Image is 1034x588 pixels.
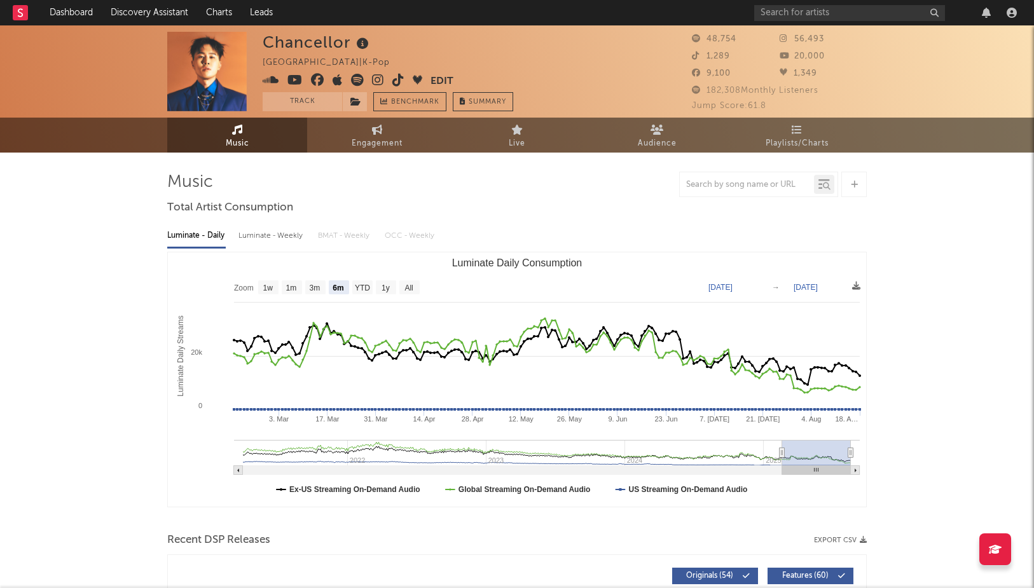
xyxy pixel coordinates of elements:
text: 1y [382,284,390,292]
text: 20k [191,348,202,356]
span: Benchmark [391,95,439,110]
text: 28. Apr [462,415,484,423]
span: 182,308 Monthly Listeners [692,86,818,95]
a: Live [447,118,587,153]
span: 1,289 [692,52,730,60]
text: 6m [333,284,343,292]
text: 12. May [509,415,534,423]
span: 20,000 [780,52,825,60]
a: Music [167,118,307,153]
text: 9. Jun [608,415,627,423]
button: Features(60) [768,568,853,584]
input: Search for artists [754,5,945,21]
span: 48,754 [692,35,736,43]
text: 23. Jun [655,415,678,423]
button: Summary [453,92,513,111]
span: Jump Score: 61.8 [692,102,766,110]
span: Originals ( 54 ) [680,572,739,580]
text: 31. Mar [364,415,388,423]
span: Audience [638,136,677,151]
svg: Luminate Daily Consumption [168,252,866,507]
text: → [772,283,780,292]
text: Zoom [234,284,254,292]
div: Chancellor [263,32,372,53]
span: Engagement [352,136,403,151]
span: 9,100 [692,69,731,78]
a: Engagement [307,118,447,153]
text: 4. Aug [801,415,821,423]
div: [GEOGRAPHIC_DATA] | K-Pop [263,55,404,71]
a: Playlists/Charts [727,118,867,153]
text: YTD [355,284,370,292]
span: 1,349 [780,69,817,78]
span: 56,493 [780,35,824,43]
text: All [404,284,413,292]
text: 18. A… [835,415,858,423]
a: Audience [587,118,727,153]
text: 3m [310,284,321,292]
text: 21. [DATE] [746,415,780,423]
text: Ex-US Streaming On-Demand Audio [289,485,420,494]
text: 3. Mar [269,415,289,423]
a: Benchmark [373,92,446,111]
text: [DATE] [794,283,818,292]
span: Playlists/Charts [766,136,829,151]
button: Track [263,92,342,111]
span: Summary [469,99,506,106]
div: Luminate - Daily [167,225,226,247]
text: 7. [DATE] [700,415,729,423]
span: Live [509,136,525,151]
text: Luminate Daily Consumption [452,257,582,268]
span: Total Artist Consumption [167,200,293,215]
text: 0 [198,402,202,409]
text: 14. Apr [413,415,436,423]
text: [DATE] [708,283,733,292]
text: 1m [286,284,297,292]
text: 1w [263,284,273,292]
span: Features ( 60 ) [776,572,834,580]
button: Export CSV [814,537,867,544]
span: Recent DSP Releases [167,533,270,548]
text: Luminate Daily Streams [176,315,185,396]
input: Search by song name or URL [680,180,814,190]
span: Music [226,136,249,151]
button: Edit [431,74,453,90]
text: 17. Mar [315,415,340,423]
button: Originals(54) [672,568,758,584]
div: Luminate - Weekly [238,225,305,247]
text: Global Streaming On-Demand Audio [458,485,591,494]
text: 26. May [557,415,582,423]
text: US Streaming On-Demand Audio [628,485,747,494]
